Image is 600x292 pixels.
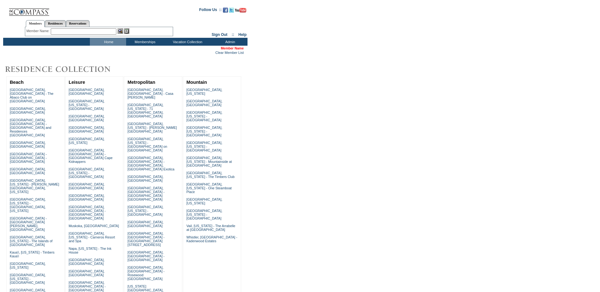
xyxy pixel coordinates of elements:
img: View [118,28,123,34]
a: [GEOGRAPHIC_DATA], [US_STATE] - [GEOGRAPHIC_DATA] [69,167,105,179]
span: :: [232,32,234,37]
td: Home [90,38,126,46]
a: [GEOGRAPHIC_DATA], [US_STATE] - Carneros Resort and Spa [69,232,115,243]
a: [GEOGRAPHIC_DATA], [GEOGRAPHIC_DATA] [69,88,105,95]
a: Help [238,32,247,37]
a: [GEOGRAPHIC_DATA], [US_STATE] [69,137,105,145]
a: [GEOGRAPHIC_DATA], [US_STATE] [186,198,222,205]
a: [GEOGRAPHIC_DATA], [US_STATE] - [GEOGRAPHIC_DATA] [186,141,222,152]
a: [GEOGRAPHIC_DATA], [US_STATE] - [PERSON_NAME][GEOGRAPHIC_DATA], [US_STATE] [10,179,59,194]
span: Member Name [221,46,244,50]
a: Follow us on Twitter [229,9,234,13]
a: Napa, [US_STATE] - The Ink House [69,247,112,254]
a: [GEOGRAPHIC_DATA], [GEOGRAPHIC_DATA] [69,182,105,190]
a: [GEOGRAPHIC_DATA], [GEOGRAPHIC_DATA] [10,167,46,175]
a: [GEOGRAPHIC_DATA], [GEOGRAPHIC_DATA] [69,269,105,277]
a: [GEOGRAPHIC_DATA], [US_STATE] - [PERSON_NAME][GEOGRAPHIC_DATA] [127,122,177,133]
a: [GEOGRAPHIC_DATA], [GEOGRAPHIC_DATA] [69,114,105,122]
a: [GEOGRAPHIC_DATA], [US_STATE] [186,88,222,95]
a: [GEOGRAPHIC_DATA], [US_STATE] - [GEOGRAPHIC_DATA] [186,111,222,122]
a: [GEOGRAPHIC_DATA], [GEOGRAPHIC_DATA] [69,258,105,266]
a: [GEOGRAPHIC_DATA], [GEOGRAPHIC_DATA] - [GEOGRAPHIC_DATA] [127,250,164,262]
a: Mountain [186,80,207,85]
a: Clear [215,51,224,54]
a: [GEOGRAPHIC_DATA], [GEOGRAPHIC_DATA] [127,220,163,228]
img: Subscribe to our YouTube Channel [235,8,246,13]
a: [GEOGRAPHIC_DATA], [US_STATE] - Mountainside at [GEOGRAPHIC_DATA] [186,156,232,167]
a: [GEOGRAPHIC_DATA], [US_STATE] [10,262,46,269]
a: Sign Out [212,32,227,37]
a: Member List [224,51,244,54]
a: [GEOGRAPHIC_DATA], [US_STATE] - The Islands of [GEOGRAPHIC_DATA] [10,235,53,247]
td: Memberships [126,38,162,46]
a: [GEOGRAPHIC_DATA], [GEOGRAPHIC_DATA] - [GEOGRAPHIC_DATA] and Residences [GEOGRAPHIC_DATA] [10,118,51,137]
a: Whistler, [GEOGRAPHIC_DATA] - Kadenwood Estates [186,235,237,243]
a: Subscribe to our YouTube Channel [235,9,246,13]
a: Residences [45,20,66,27]
a: [GEOGRAPHIC_DATA], [US_STATE] - [GEOGRAPHIC_DATA] [186,209,222,220]
a: Vail, [US_STATE] - The Arrabelle at [GEOGRAPHIC_DATA] [186,224,235,232]
a: [GEOGRAPHIC_DATA], [GEOGRAPHIC_DATA] - [GEOGRAPHIC_DATA][STREET_ADDRESS] [127,232,164,247]
td: Follow Us :: [199,7,222,14]
a: [GEOGRAPHIC_DATA], [GEOGRAPHIC_DATA] [127,175,163,182]
a: Muskoka, [GEOGRAPHIC_DATA] [69,224,119,228]
img: Reservations [124,28,129,34]
a: [GEOGRAPHIC_DATA], [US_STATE] - [GEOGRAPHIC_DATA] [69,99,105,111]
a: [GEOGRAPHIC_DATA], [US_STATE] - The Timbers Club [186,171,235,179]
a: [GEOGRAPHIC_DATA], [GEOGRAPHIC_DATA] - Rosewood [GEOGRAPHIC_DATA] [127,266,164,281]
img: i.gif [3,9,8,10]
img: Follow us on Twitter [229,8,234,13]
a: Reservations [66,20,90,27]
div: Member Name: [26,28,51,34]
a: [GEOGRAPHIC_DATA], [US_STATE] - [GEOGRAPHIC_DATA], [US_STATE] [10,198,46,213]
td: Vacation Collection [162,38,211,46]
a: [GEOGRAPHIC_DATA], [GEOGRAPHIC_DATA] [69,194,105,201]
a: Kaua'i, [US_STATE] - Timbers Kaua'i [10,250,55,258]
a: [GEOGRAPHIC_DATA], [US_STATE] - [GEOGRAPHIC_DATA] [10,273,46,284]
a: [GEOGRAPHIC_DATA], [GEOGRAPHIC_DATA] [10,107,46,114]
a: [GEOGRAPHIC_DATA] - [GEOGRAPHIC_DATA] - [GEOGRAPHIC_DATA] [10,152,47,163]
a: [GEOGRAPHIC_DATA], [GEOGRAPHIC_DATA] - [GEOGRAPHIC_DATA] [GEOGRAPHIC_DATA] [127,186,164,201]
img: Become our fan on Facebook [223,8,228,13]
a: [GEOGRAPHIC_DATA], [US_STATE] - [GEOGRAPHIC_DATA] [127,205,163,216]
img: Destinations by Exclusive Resorts [3,63,126,76]
a: [GEOGRAPHIC_DATA], [US_STATE] - [GEOGRAPHIC_DATA] [186,126,222,137]
img: Compass Home [9,3,50,16]
a: [GEOGRAPHIC_DATA], [US_STATE] - One Steamboat Place [186,182,232,194]
a: Leisure [69,80,85,85]
a: [GEOGRAPHIC_DATA], [GEOGRAPHIC_DATA] - [GEOGRAPHIC_DATA] [GEOGRAPHIC_DATA] [69,205,106,220]
a: [GEOGRAPHIC_DATA], [GEOGRAPHIC_DATA] - The Abaco Club on [GEOGRAPHIC_DATA] [10,88,54,103]
a: [GEOGRAPHIC_DATA], [GEOGRAPHIC_DATA] [186,99,222,107]
a: [GEOGRAPHIC_DATA], [GEOGRAPHIC_DATA] [69,126,105,133]
a: Members [26,20,45,27]
a: [GEOGRAPHIC_DATA], [GEOGRAPHIC_DATA] - [GEOGRAPHIC_DATA] Cape Kidnappers [69,148,113,163]
a: Metropolitan [127,80,155,85]
a: [GEOGRAPHIC_DATA], [GEOGRAPHIC_DATA] - Casa [PERSON_NAME] [127,88,173,99]
td: Admin [211,38,248,46]
a: [GEOGRAPHIC_DATA], [US_STATE] - [GEOGRAPHIC_DATA] on [GEOGRAPHIC_DATA] [127,137,167,152]
a: [GEOGRAPHIC_DATA], [GEOGRAPHIC_DATA] [10,141,46,148]
a: Beach [10,80,24,85]
a: [GEOGRAPHIC_DATA], [GEOGRAPHIC_DATA] - [GEOGRAPHIC_DATA] [69,281,106,292]
a: [GEOGRAPHIC_DATA], [US_STATE] - 71 [GEOGRAPHIC_DATA], [GEOGRAPHIC_DATA] [127,103,163,118]
a: [GEOGRAPHIC_DATA] - [GEOGRAPHIC_DATA][PERSON_NAME], [GEOGRAPHIC_DATA] [10,216,47,232]
a: Become our fan on Facebook [223,9,228,13]
a: [GEOGRAPHIC_DATA], [GEOGRAPHIC_DATA] - [GEOGRAPHIC_DATA], [GEOGRAPHIC_DATA] Exotica [127,156,174,171]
